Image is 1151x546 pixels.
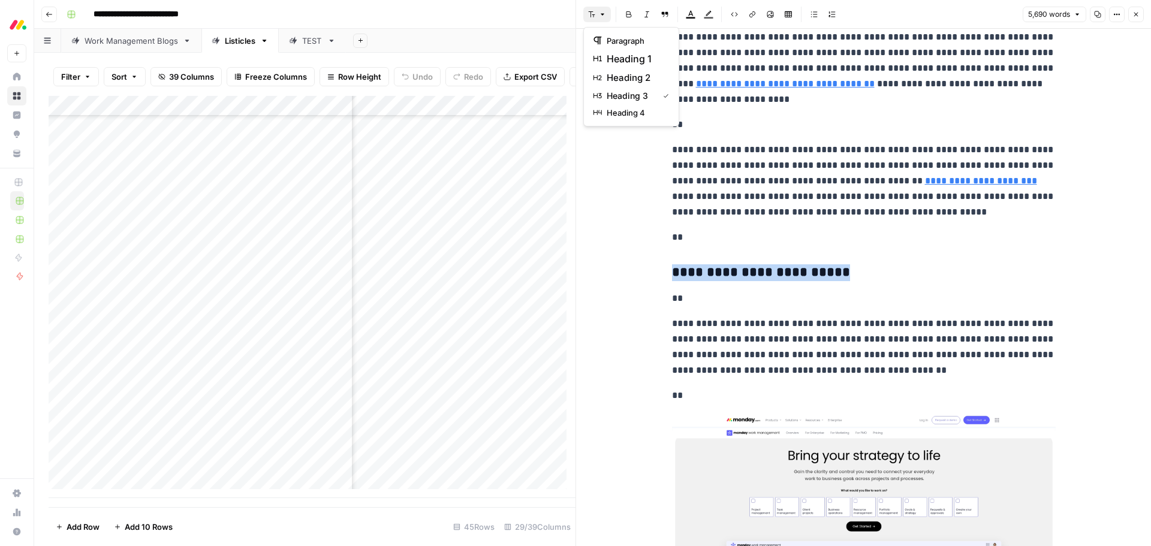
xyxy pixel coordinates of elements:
[7,14,29,35] img: Monday.com Logo
[302,35,323,47] div: TEST
[169,71,214,83] span: 39 Columns
[7,10,26,40] button: Workspace: Monday.com
[225,35,255,47] div: Listicles
[125,521,173,533] span: Add 10 Rows
[464,71,483,83] span: Redo
[7,503,26,522] a: Usage
[7,105,26,125] a: Insights
[7,67,26,86] a: Home
[445,67,491,86] button: Redo
[7,484,26,503] a: Settings
[394,67,441,86] button: Undo
[499,517,575,536] div: 29/39 Columns
[279,29,346,53] a: TEST
[1023,7,1086,22] button: 5,690 words
[607,52,664,66] span: heading 1
[514,71,557,83] span: Export CSV
[104,67,146,86] button: Sort
[607,90,653,102] span: heading 3
[201,29,279,53] a: Listicles
[7,144,26,163] a: Your Data
[53,67,99,86] button: Filter
[227,67,315,86] button: Freeze Columns
[67,521,100,533] span: Add Row
[496,67,565,86] button: Export CSV
[7,86,26,105] a: Browse
[1028,9,1070,20] span: 5,690 words
[320,67,389,86] button: Row Height
[7,125,26,144] a: Opportunities
[338,71,381,83] span: Row Height
[61,29,201,53] a: Work Management Blogs
[607,107,664,119] span: heading 4
[245,71,307,83] span: Freeze Columns
[7,522,26,541] button: Help + Support
[61,71,80,83] span: Filter
[107,517,180,536] button: Add 10 Rows
[85,35,178,47] div: Work Management Blogs
[412,71,433,83] span: Undo
[448,517,499,536] div: 45 Rows
[49,517,107,536] button: Add Row
[607,71,664,85] span: heading 2
[607,35,664,47] span: paragraph
[150,67,222,86] button: 39 Columns
[112,71,127,83] span: Sort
